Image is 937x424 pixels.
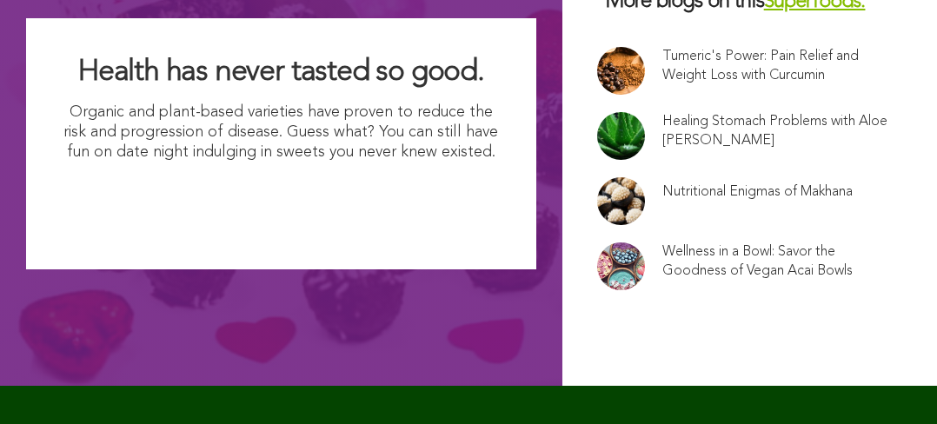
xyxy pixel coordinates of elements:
a: Healing Stomach Problems with Aloe [PERSON_NAME] [662,112,891,150]
a: Wellness in a Bowl: Savor the Goodness of Vegan Acai Bowls [662,242,891,281]
a: Tumeric's Power: Pain Relief and Weight Loss with Curcumin [662,47,891,85]
img: I Want Organic Shopping For Less [110,172,452,235]
iframe: Chat Widget [850,341,937,424]
a: Nutritional Enigmas of Makhana [662,182,853,202]
h2: Health has never tasted so good. [61,53,502,91]
p: Organic and plant-based varieties have proven to reduce the risk and progression of disease. Gues... [61,103,502,163]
